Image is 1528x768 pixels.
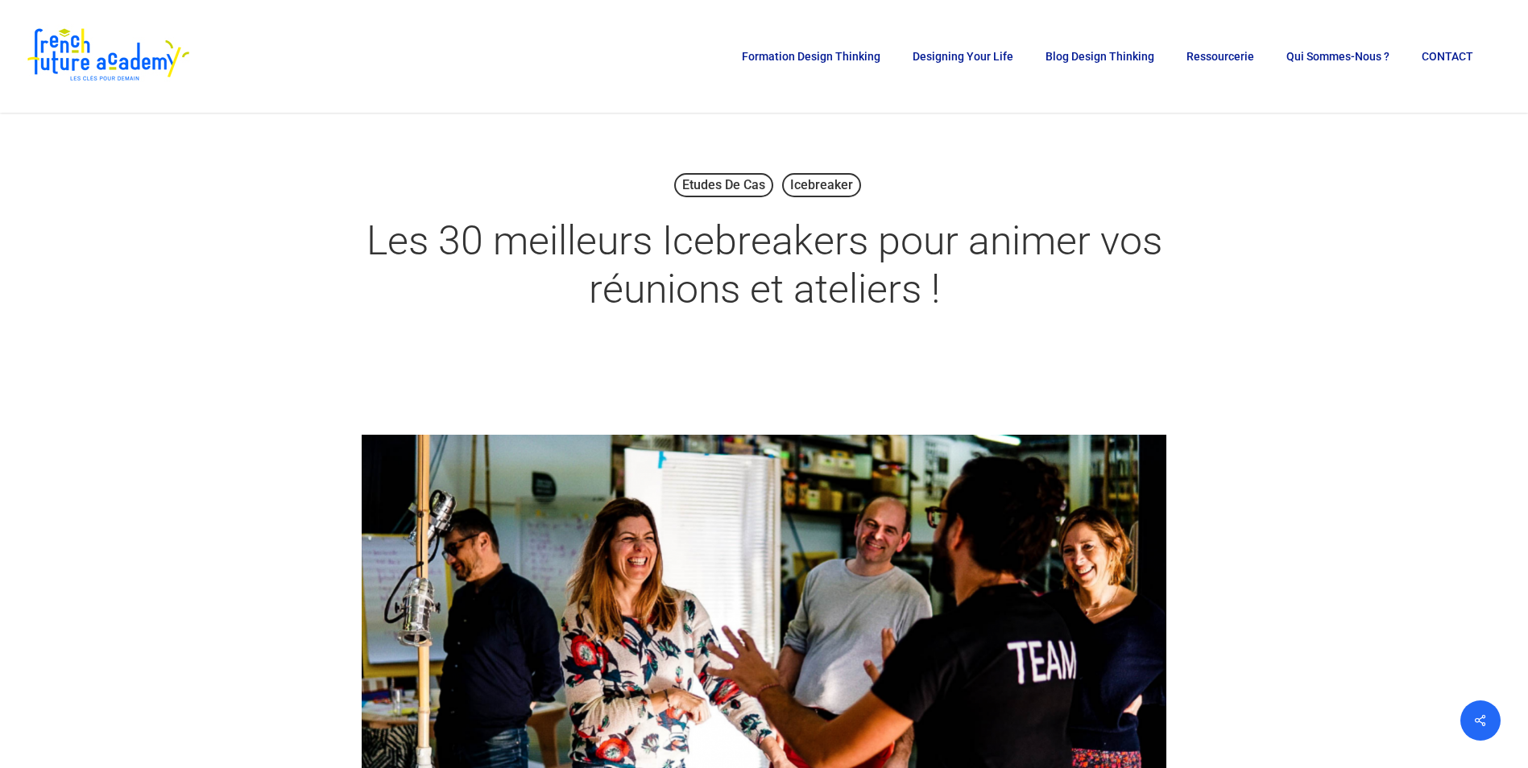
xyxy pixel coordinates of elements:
[734,51,888,62] a: Formation Design Thinking
[674,173,773,197] a: Etudes de cas
[23,24,193,89] img: French Future Academy
[742,50,880,63] span: Formation Design Thinking
[782,173,861,197] a: Icebreaker
[1286,50,1389,63] span: Qui sommes-nous ?
[1037,51,1162,62] a: Blog Design Thinking
[1422,50,1473,63] span: CONTACT
[1278,51,1398,62] a: Qui sommes-nous ?
[1046,50,1154,63] span: Blog Design Thinking
[1178,51,1262,62] a: Ressourcerie
[1414,51,1481,62] a: CONTACT
[913,50,1013,63] span: Designing Your Life
[362,200,1167,329] h1: Les 30 meilleurs Icebreakers pour animer vos réunions et ateliers !
[1186,50,1254,63] span: Ressourcerie
[905,51,1021,62] a: Designing Your Life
